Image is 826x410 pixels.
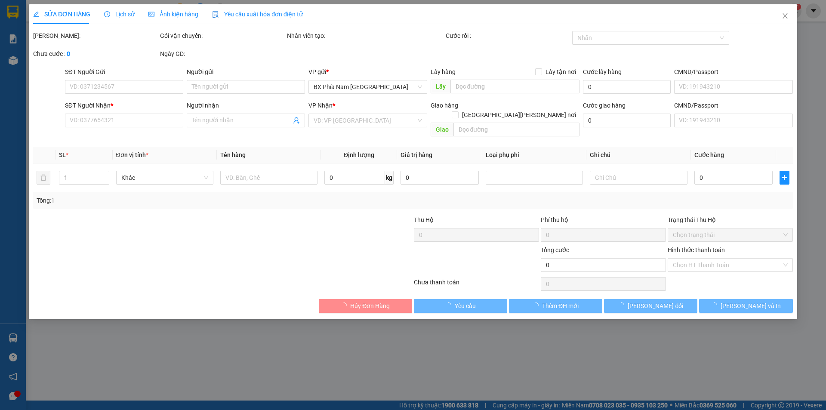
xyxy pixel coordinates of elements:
[293,117,300,124] span: user-add
[453,123,579,136] input: Dọc đường
[694,151,724,158] span: Cước hàng
[3,63,66,72] strong: Sđt người nhận:
[583,114,671,127] input: Cước giao hàng
[431,80,450,93] span: Lấy
[160,49,285,59] div: Ngày GD:
[148,11,198,18] span: Ảnh kiện hàng
[212,11,219,18] img: icon
[385,171,394,185] span: kg
[3,43,58,52] strong: Sđt người gửi:
[4,8,85,23] strong: Văn phòng:
[583,80,671,94] input: Cước lấy hàng
[319,299,412,313] button: Hủy Đơn Hàng
[583,68,622,75] label: Cước lấy hàng
[446,31,571,40] div: Cước rồi :
[148,11,154,17] span: picture
[401,151,432,158] span: Giá trị hàng
[482,147,586,163] th: Loại phụ phí
[619,302,628,308] span: loading
[350,301,390,311] span: Hủy Đơn Hàng
[700,299,793,313] button: [PERSON_NAME] và In
[33,11,90,18] span: SỬA ĐƠN HÀNG
[413,277,540,293] div: Chưa thanh toán
[721,301,781,311] span: [PERSON_NAME] và In
[780,174,789,181] span: plus
[628,301,684,311] span: [PERSON_NAME] đổi
[33,11,39,17] span: edit
[287,31,444,40] div: Nhân viên tạo:
[604,299,697,313] button: [PERSON_NAME] đổi
[542,301,579,311] span: Thêm ĐH mới
[37,171,50,185] button: delete
[450,80,579,93] input: Dọc đường
[674,101,792,110] div: CMND/Passport
[65,101,183,110] div: SĐT Người Nhận
[541,247,569,253] span: Tổng cước
[674,67,792,77] div: CMND/Passport
[344,151,374,158] span: Định lượng
[431,102,458,109] span: Giao hàng
[104,11,135,18] span: Lịch sử
[187,67,305,77] div: Người gửi
[668,215,793,225] div: Trạng thái Thu Hộ
[309,67,427,77] div: VP gửi
[67,50,70,57] b: 0
[37,196,319,205] div: Tổng: 1
[414,216,434,223] span: Thu Hộ
[115,4,148,37] img: logo
[459,110,579,120] span: [GEOGRAPHIC_DATA][PERSON_NAME] nơi
[780,171,789,185] button: plus
[65,67,183,77] div: SĐT Người Gửi
[431,68,456,75] span: Lấy hàng
[509,299,602,313] button: Thêm ĐH mới
[121,171,208,184] span: Khác
[59,151,66,158] span: SL
[431,123,453,136] span: Giao
[4,25,17,32] strong: Sđt:
[668,247,725,253] label: Hình thức thanh toán
[414,299,507,313] button: Yêu cầu
[455,301,476,311] span: Yêu cầu
[773,4,797,28] button: Close
[220,151,246,158] span: Tên hàng
[33,31,158,40] div: [PERSON_NAME]:
[782,12,789,19] span: close
[33,49,158,59] div: Chưa cước :
[541,215,666,228] div: Phí thu hộ
[590,171,687,185] input: Ghi Chú
[587,147,691,163] th: Ghi chú
[309,102,333,109] span: VP Nhận
[341,302,350,308] span: loading
[4,8,85,23] span: BX Phía Nam [GEOGRAPHIC_DATA]
[445,302,455,308] span: loading
[187,101,305,110] div: Người nhận
[66,63,111,72] span: 0985456497
[673,228,788,241] span: Chọn trạng thái
[160,31,285,40] div: Gói vận chuyển:
[220,171,317,185] input: VD: Bàn, Ghế
[212,11,303,18] span: Yêu cầu xuất hóa đơn điện tử
[58,43,103,52] span: 0987892292
[542,67,579,77] span: Lấy tận nơi
[104,11,110,17] span: clock-circle
[583,102,626,109] label: Cước giao hàng
[533,302,542,308] span: loading
[711,302,721,308] span: loading
[314,80,422,93] span: BX Phía Nam Nha Trang
[116,151,148,158] span: Đơn vị tính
